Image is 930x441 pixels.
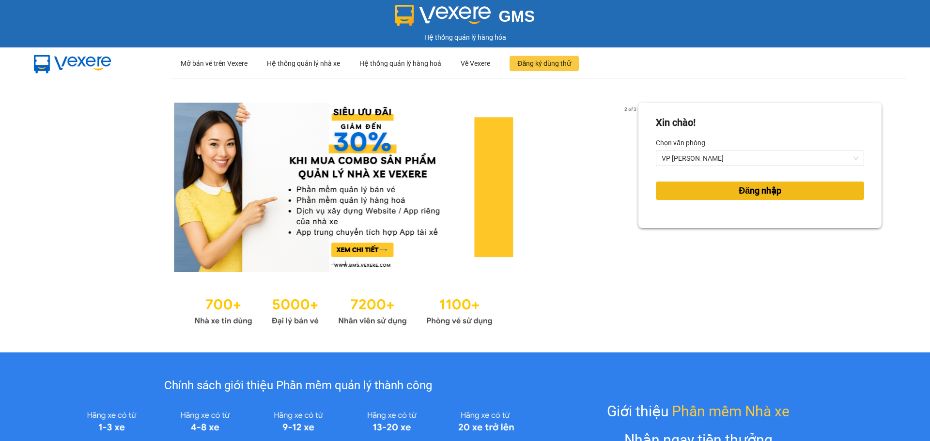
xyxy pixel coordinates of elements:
[656,135,705,151] label: Chọn văn phòng
[194,291,493,328] img: Statistics.png
[395,15,535,22] a: GMS
[48,103,62,272] button: previous slide / item
[662,151,858,166] span: VP Nguyễn Văn Cừ
[739,184,781,198] span: Đăng nhập
[395,5,491,26] img: logo 2
[181,48,248,79] div: Mở bán vé trên Vexere
[625,103,638,272] button: next slide / item
[359,48,441,79] div: Hệ thống quản lý hàng hoá
[461,48,490,79] div: Về Vexere
[656,115,696,130] div: Xin chào!
[65,377,531,395] div: Chính sách giới thiệu Phần mềm quản lý thành công
[672,400,790,423] span: Phần mềm Nhà xe
[607,400,790,423] div: Giới thiệu
[498,7,535,25] span: GMS
[341,260,345,264] li: slide item 2
[517,58,571,69] span: Đăng ký dùng thử
[510,56,579,71] button: Đăng ký dùng thử
[330,260,334,264] li: slide item 1
[2,32,928,43] div: Hệ thống quản lý hàng hóa
[656,182,864,200] button: Đăng nhập
[267,48,340,79] div: Hệ thống quản lý nhà xe
[621,103,638,115] p: 2 of 3
[24,47,121,79] img: mbUUG5Q.png
[353,260,357,264] li: slide item 3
